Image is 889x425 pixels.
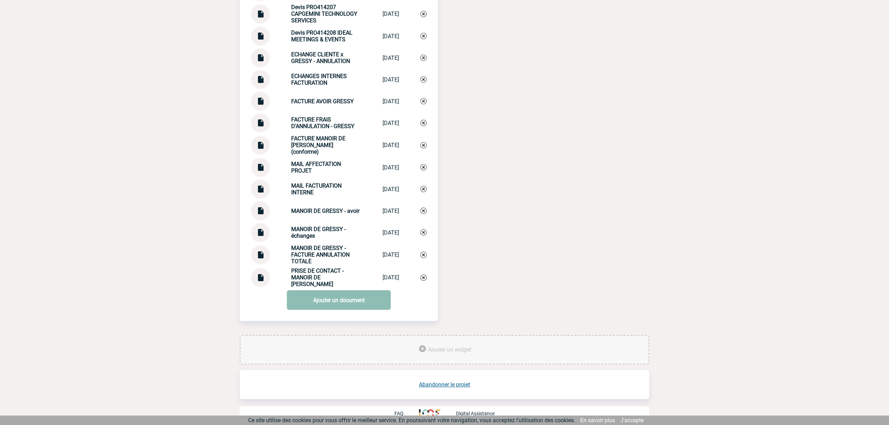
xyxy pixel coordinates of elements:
[291,208,359,214] strong: MANOIR DE GRESSY - avoir
[383,251,399,258] div: [DATE]
[291,98,354,105] strong: FACTURE AVOIR GRESSY
[291,29,352,43] strong: Devis PRO414208 IDEAL MEETINGS & EVENTS
[291,135,345,155] strong: FACTURE MANOIR DE [PERSON_NAME] (conforme)
[580,417,615,424] a: En savoir plus
[383,229,399,236] div: [DATE]
[383,186,399,193] div: [DATE]
[420,120,427,126] img: Supprimer
[419,409,441,418] img: http://www.idealmeetingsevents.fr/
[394,410,419,417] a: FAQ
[383,208,399,214] div: [DATE]
[383,98,399,105] div: [DATE]
[291,51,350,64] strong: ECHANGE CLIENTE x GRESSY - ANNULATION
[620,417,644,424] a: J'accepte
[420,98,427,104] img: Supprimer
[456,411,495,416] p: Digital Assistance
[291,161,341,174] strong: MAIL AFFECTATION PROJET
[420,229,427,236] img: Supprimer
[240,335,649,364] div: Ajouter des outils d'aide à la gestion de votre événement
[383,11,399,17] div: [DATE]
[291,267,344,287] strong: PRISE DE CONTACT - MANOIR DE [PERSON_NAME]
[383,274,399,281] div: [DATE]
[420,33,427,39] img: Supprimer
[420,55,427,61] img: Supprimer
[420,11,427,17] img: Supprimer
[383,142,399,148] div: [DATE]
[420,76,427,83] img: Supprimer
[420,186,427,192] img: Supprimer
[291,226,346,239] strong: MANOIR DE GRESSY - échanges
[420,208,427,214] img: Supprimer
[248,417,575,424] span: Ce site utilise des cookies pour vous offrir le meilleur service. En poursuivant votre navigation...
[291,182,342,196] strong: MAIL FACTURATION INTERNE
[420,252,427,258] img: Supprimer
[420,274,427,281] img: Supprimer
[383,33,399,40] div: [DATE]
[287,290,391,310] a: Ajouter un document
[383,120,399,126] div: [DATE]
[291,116,355,130] strong: FACTURE FRAIS D'ANNULATION - GRESSY
[419,381,470,388] a: Abandonner le projet
[383,76,399,83] div: [DATE]
[420,164,427,170] img: Supprimer
[420,142,427,148] img: Supprimer
[383,55,399,61] div: [DATE]
[291,4,357,24] strong: Devis PRO414207 CAPGEMINI TECHNOLOGY SERVICES
[428,346,471,353] span: Ajouter un widget
[383,164,399,171] div: [DATE]
[291,245,350,265] strong: MANOIR DE GRESSY - FACTURE ANNULATION TOTALE
[394,411,404,416] p: FAQ
[291,73,347,86] strong: ECHANGES INTERNES FACTURATION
